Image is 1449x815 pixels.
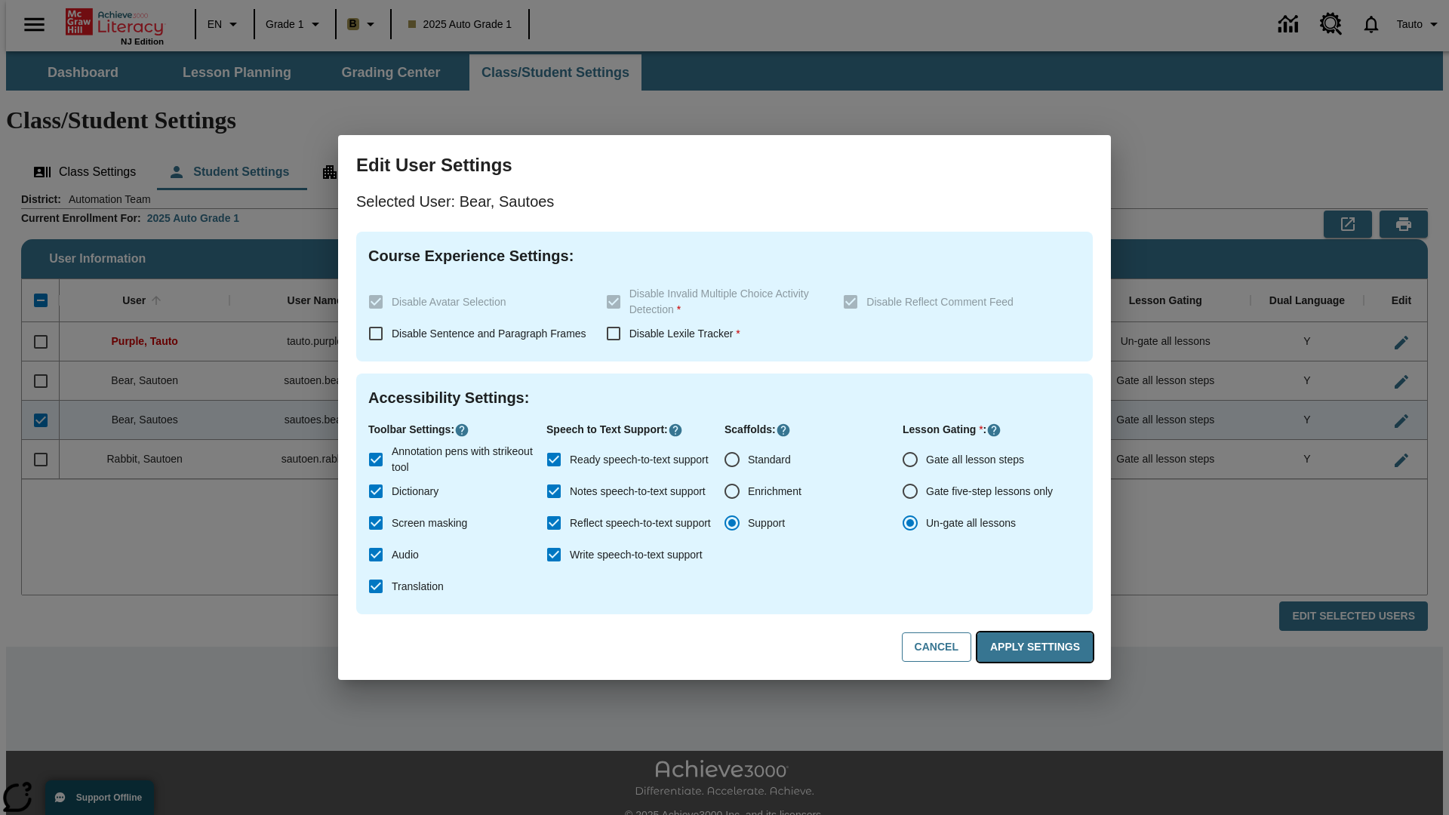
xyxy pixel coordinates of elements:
button: Cancel [902,632,971,662]
span: Ready speech-to-text support [570,452,709,468]
p: Speech to Text Support : [546,422,724,438]
p: Selected User: Bear, Sautoes [356,189,1093,214]
span: Gate all lesson steps [926,452,1024,468]
span: Notes speech-to-text support [570,484,706,500]
span: Standard [748,452,791,468]
label: These settings are specific to individual classes. To see these settings or make changes, please ... [360,286,594,318]
h4: Course Experience Settings : [368,244,1081,268]
span: Disable Sentence and Paragraph Frames [392,328,586,340]
h4: Accessibility Settings : [368,386,1081,410]
label: These settings are specific to individual classes. To see these settings or make changes, please ... [598,286,832,318]
button: Click here to know more about [454,423,469,438]
p: Scaffolds : [724,422,903,438]
button: Click here to know more about [668,423,683,438]
span: Support [748,515,785,531]
span: Dictionary [392,484,438,500]
span: Disable Reflect Comment Feed [866,296,1014,308]
span: Write speech-to-text support [570,547,703,563]
span: Disable Lexile Tracker [629,328,740,340]
label: These settings are specific to individual classes. To see these settings or make changes, please ... [835,286,1069,318]
h3: Edit User Settings [356,153,1093,177]
span: Gate five-step lessons only [926,484,1053,500]
span: Audio [392,547,419,563]
button: Apply Settings [977,632,1093,662]
p: Toolbar Settings : [368,422,546,438]
button: Click here to know more about [986,423,1001,438]
span: Screen masking [392,515,467,531]
button: Click here to know more about [776,423,791,438]
p: Lesson Gating : [903,422,1081,438]
span: Annotation pens with strikeout tool [392,444,534,475]
span: Disable Avatar Selection [392,296,506,308]
span: Enrichment [748,484,801,500]
span: Un-gate all lessons [926,515,1016,531]
span: Disable Invalid Multiple Choice Activity Detection [629,288,809,315]
span: Translation [392,579,444,595]
span: Reflect speech-to-text support [570,515,711,531]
